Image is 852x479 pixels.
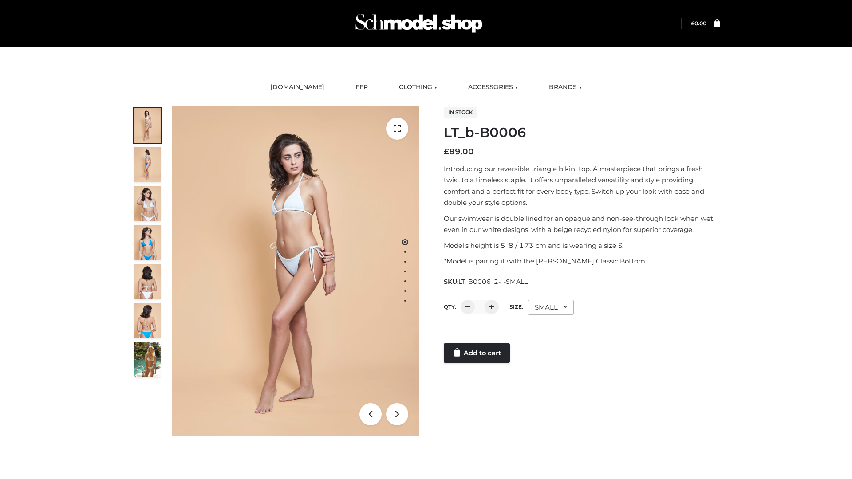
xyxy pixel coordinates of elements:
[444,147,449,157] span: £
[172,106,419,436] img: ArielClassicBikiniTop_CloudNine_AzureSky_OW114ECO_1
[444,240,720,251] p: Model’s height is 5 ‘8 / 173 cm and is wearing a size S.
[528,300,574,315] div: SMALL
[444,303,456,310] label: QTY:
[349,78,375,97] a: FFP
[444,276,529,287] span: SKU:
[392,78,444,97] a: CLOTHING
[691,20,706,27] bdi: 0.00
[134,264,161,299] img: ArielClassicBikiniTop_CloudNine_AzureSky_OW114ECO_7-scaled.jpg
[444,343,510,363] a: Add to cart
[509,303,523,310] label: Size:
[134,342,161,377] img: Arieltop_CloudNine_AzureSky2.jpg
[458,278,528,286] span: LT_B0006_2-_-SMALL
[444,255,720,267] p: *Model is pairing it with the [PERSON_NAME] Classic Bottom
[134,186,161,221] img: ArielClassicBikiniTop_CloudNine_AzureSky_OW114ECO_3-scaled.jpg
[352,6,485,41] img: Schmodel Admin 964
[444,147,474,157] bdi: 89.00
[444,213,720,236] p: Our swimwear is double lined for an opaque and non-see-through look when wet, even in our white d...
[444,163,720,208] p: Introducing our reversible triangle bikini top. A masterpiece that brings a fresh twist to a time...
[444,125,720,141] h1: LT_b-B0006
[134,147,161,182] img: ArielClassicBikiniTop_CloudNine_AzureSky_OW114ECO_2-scaled.jpg
[264,78,331,97] a: [DOMAIN_NAME]
[691,20,694,27] span: £
[134,225,161,260] img: ArielClassicBikiniTop_CloudNine_AzureSky_OW114ECO_4-scaled.jpg
[444,107,477,118] span: In stock
[691,20,706,27] a: £0.00
[461,78,525,97] a: ACCESSORIES
[542,78,588,97] a: BRANDS
[134,108,161,143] img: ArielClassicBikiniTop_CloudNine_AzureSky_OW114ECO_1-scaled.jpg
[134,303,161,338] img: ArielClassicBikiniTop_CloudNine_AzureSky_OW114ECO_8-scaled.jpg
